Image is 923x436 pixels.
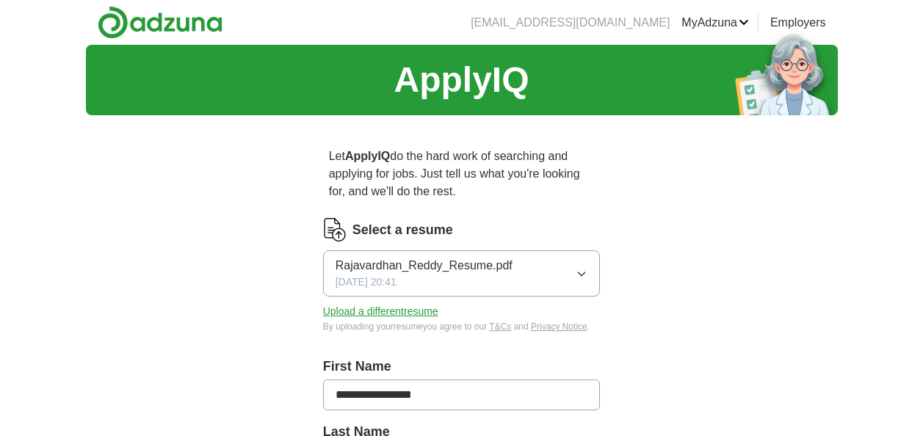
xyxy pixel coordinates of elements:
[323,218,347,241] img: CV Icon
[394,54,529,106] h1: ApplyIQ
[323,142,601,206] p: Let do the hard work of searching and applying for jobs. Just tell us what you're looking for, an...
[345,150,390,162] strong: ApplyIQ
[98,6,222,39] img: Adzuna logo
[352,220,453,240] label: Select a resume
[323,320,601,333] div: By uploading your resume you agree to our and .
[681,14,749,32] a: MyAdzuna
[531,321,587,332] a: Privacy Notice
[323,357,601,377] label: First Name
[323,304,438,319] button: Upload a differentresume
[336,275,397,290] span: [DATE] 20:41
[336,257,513,275] span: Rajavardhan_Reddy_Resume.pdf
[770,14,826,32] a: Employers
[471,14,670,32] li: [EMAIL_ADDRESS][DOMAIN_NAME]
[489,321,511,332] a: T&Cs
[323,250,601,297] button: Rajavardhan_Reddy_Resume.pdf[DATE] 20:41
